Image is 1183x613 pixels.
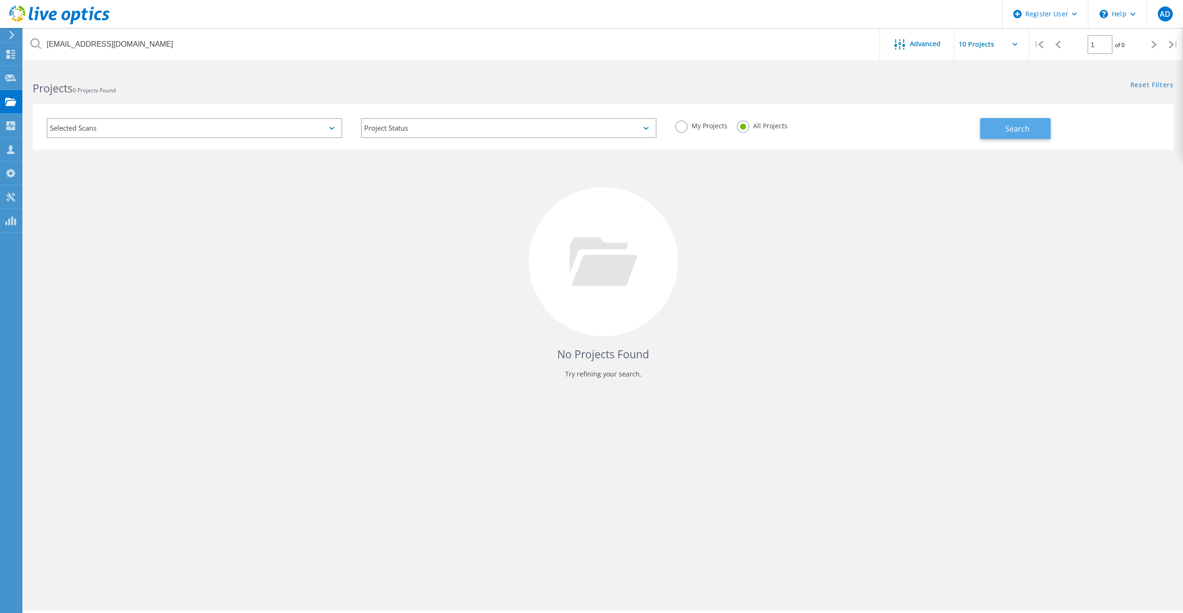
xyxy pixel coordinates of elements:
svg: \n [1100,10,1108,18]
div: Selected Scans [47,118,342,138]
span: of 0 [1115,41,1125,49]
label: My Projects [675,120,727,129]
a: Reset Filters [1130,82,1174,90]
b: Projects [33,81,73,96]
h4: No Projects Found [42,347,1164,362]
button: Search [980,118,1051,139]
span: Search [1005,124,1030,134]
span: Advanced [910,41,941,47]
a: Live Optics Dashboard [9,20,110,26]
div: | [1164,28,1183,61]
span: AD [1160,10,1170,18]
input: Search projects by name, owner, ID, company, etc [23,28,880,61]
div: | [1029,28,1048,61]
div: Project Status [361,118,657,138]
span: 0 Projects Found [73,86,116,94]
p: Try refining your search. [42,367,1164,382]
label: All Projects [737,120,788,129]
